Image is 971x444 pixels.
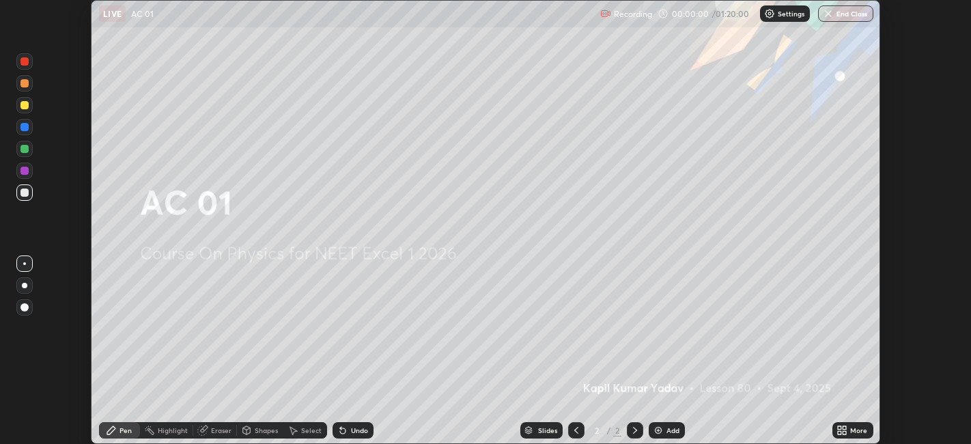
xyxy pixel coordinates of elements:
[666,427,679,434] div: Add
[255,427,278,434] div: Shapes
[613,424,621,436] div: 2
[764,8,775,19] img: class-settings-icons
[600,8,611,19] img: recording.375f2c34.svg
[351,427,368,434] div: Undo
[606,426,610,434] div: /
[538,427,557,434] div: Slides
[614,9,652,19] p: Recording
[103,8,122,19] p: LIVE
[778,10,804,17] p: Settings
[131,8,154,19] p: AC 01
[119,427,132,434] div: Pen
[818,5,873,22] button: End Class
[823,8,834,19] img: end-class-cross
[590,426,604,434] div: 2
[158,427,188,434] div: Highlight
[211,427,231,434] div: Eraser
[301,427,322,434] div: Select
[850,427,867,434] div: More
[653,425,664,436] img: add-slide-button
